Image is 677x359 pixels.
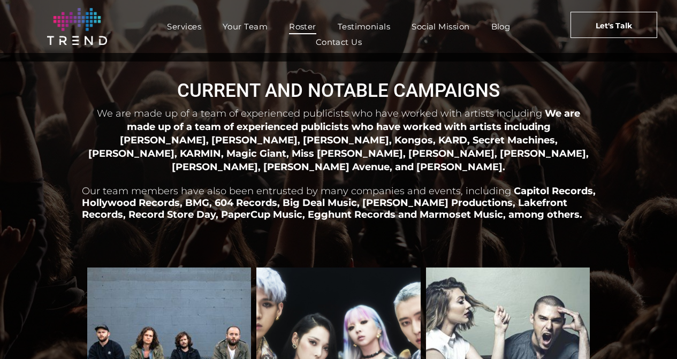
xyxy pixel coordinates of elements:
a: Blog [481,19,521,34]
span: CURRENT AND NOTABLE CAMPAIGNS [177,80,500,102]
a: Social Mission [401,19,480,34]
a: Testimonials [327,19,401,34]
span: Let's Talk [596,12,632,39]
span: Capitol Records, Hollywood Records, BMG, 604 Records, Big Deal Music, [PERSON_NAME] Productions, ... [82,185,596,220]
img: logo [47,8,107,45]
a: Roster [278,19,327,34]
a: Contact Us [305,34,373,50]
a: Your Team [212,19,278,34]
a: Services [156,19,212,34]
span: We are made up of a team of experienced publicists who have worked with artists including [PERSON... [88,108,589,172]
span: Our team members have also been entrusted by many companies and events, including [82,185,511,197]
a: Let's Talk [570,12,657,38]
span: We are made up of a team of experienced publicists who have worked with artists including [97,108,542,119]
